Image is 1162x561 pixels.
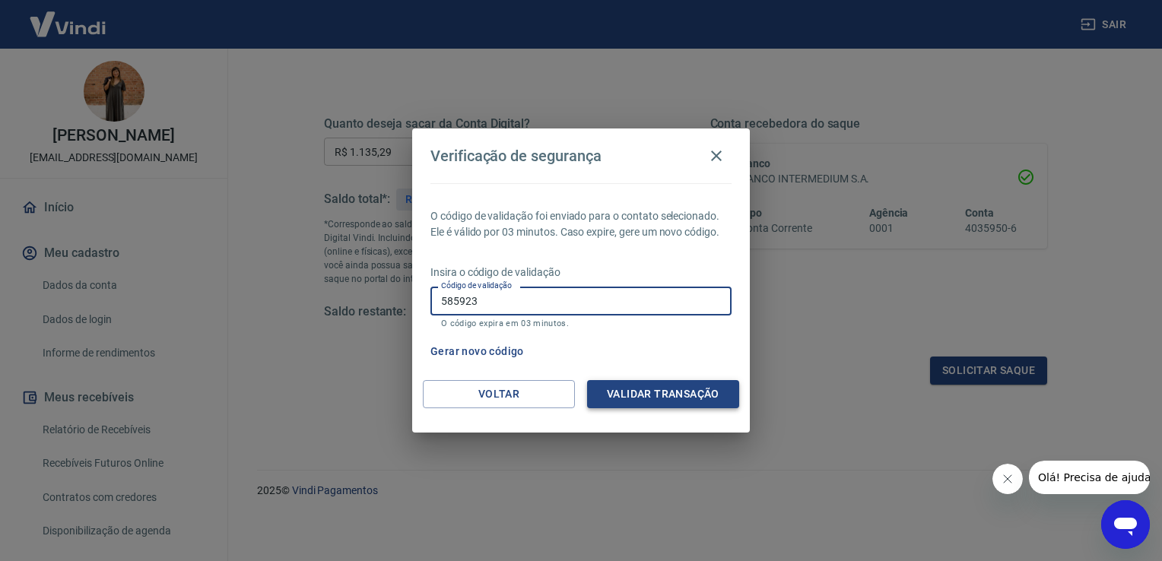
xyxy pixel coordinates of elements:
h4: Verificação de segurança [430,147,602,165]
button: Voltar [423,380,575,408]
p: Insira o código de validação [430,265,732,280]
button: Gerar novo código [424,338,530,366]
p: O código de validação foi enviado para o contato selecionado. Ele é válido por 03 minutos. Caso e... [430,208,732,240]
iframe: Message from company [1029,461,1150,494]
button: Validar transação [587,380,739,408]
p: O código expira em 03 minutos. [441,319,721,328]
iframe: Close message [992,464,1023,494]
iframe: Button to launch messaging window [1101,500,1150,549]
label: Código de validação [441,280,512,291]
span: Olá! Precisa de ajuda? [9,11,128,23]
